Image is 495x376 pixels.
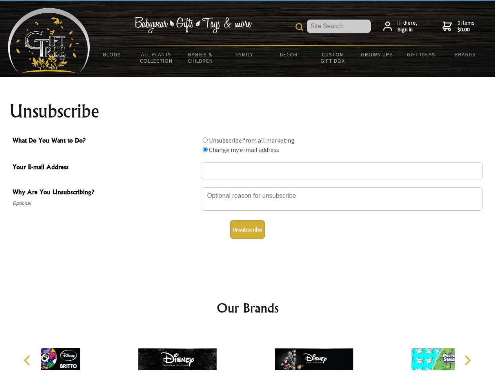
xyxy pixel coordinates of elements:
a: Custom Gift Box [311,46,355,69]
strong: Sign in [397,26,417,33]
span: Hi there, [397,20,417,33]
a: Grown Ups [355,46,399,63]
input: What Do You Want to Do? [203,147,208,152]
img: product search [296,23,303,31]
a: Gift Ideas [399,46,443,63]
a: Babies & Children [178,46,223,69]
input: What Do You Want to Do? [203,137,208,143]
h1: Unsubscribe [9,102,486,121]
img: Babyware - Gifts - Toys and more... [8,8,90,73]
strong: $0.00 [457,26,475,33]
a: All Plants Collection [134,46,179,69]
a: Hi there,Sign in [383,20,417,33]
label: Unsubscribe from all marketing [209,136,295,144]
button: Previous [20,352,37,369]
textarea: Why Are You Unsubscribing? [201,187,483,211]
a: BLOGS [90,46,134,63]
h2: Our Brands [16,298,480,317]
span: Your E-mail Address [13,162,197,174]
label: Change my e-mail address [209,146,279,154]
a: Family [223,46,267,63]
button: Unsubscribe [230,220,265,239]
a: 0 items$0.00 [442,20,475,33]
button: Next [459,352,476,369]
span: 0 items [457,19,475,33]
img: Babywear - Gifts - Toys & more [134,17,252,33]
a: Decor [267,46,311,63]
span: Why Are You Unsubscribing? [13,187,197,199]
span: What Do You Want to Do? [13,136,197,147]
span: Optional [13,199,197,208]
input: Site Search [307,20,371,33]
a: Brands [443,46,488,63]
input: Your E-mail Address [201,162,483,179]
